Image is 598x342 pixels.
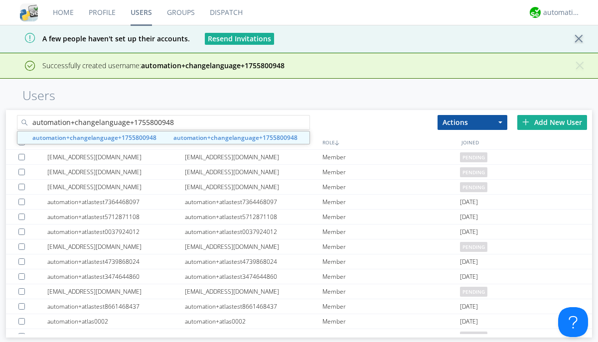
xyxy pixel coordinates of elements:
[173,133,298,142] strong: automation+changelanguage+1755800948
[6,269,592,284] a: automation+atlastest3474644860automation+atlastest3474644860Member[DATE]
[6,150,592,165] a: [EMAIL_ADDRESS][DOMAIN_NAME][EMAIL_ADDRESS][DOMAIN_NAME]Memberpending
[185,284,322,299] div: [EMAIL_ADDRESS][DOMAIN_NAME]
[322,165,460,179] div: Member
[460,254,478,269] span: [DATE]
[322,180,460,194] div: Member
[322,299,460,314] div: Member
[460,242,487,252] span: pending
[459,135,598,149] div: JOINED
[438,115,507,130] button: Actions
[6,299,592,314] a: automation+atlastest8661468437automation+atlastest8661468437Member[DATE]
[185,254,322,269] div: automation+atlastest4739868024
[460,167,487,177] span: pending
[6,314,592,329] a: automation+atlas0002automation+atlas0002Member[DATE]
[205,33,274,45] button: Resend Invitations
[460,269,478,284] span: [DATE]
[322,239,460,254] div: Member
[460,195,478,210] span: [DATE]
[185,210,322,224] div: automation+atlastest5712871108
[47,269,185,284] div: automation+atlastest3474644860
[185,239,322,254] div: [EMAIL_ADDRESS][DOMAIN_NAME]
[7,34,190,43] span: A few people haven't set up their accounts.
[185,314,322,329] div: automation+atlas0002
[322,150,460,164] div: Member
[6,180,592,195] a: [EMAIL_ADDRESS][DOMAIN_NAME][EMAIL_ADDRESS][DOMAIN_NAME]Memberpending
[47,284,185,299] div: [EMAIL_ADDRESS][DOMAIN_NAME]
[322,210,460,224] div: Member
[47,195,185,209] div: automation+atlastest7364468097
[460,225,478,239] span: [DATE]
[42,61,285,70] span: Successfully created username:
[47,254,185,269] div: automation+atlastest4739868024
[6,239,592,254] a: [EMAIL_ADDRESS][DOMAIN_NAME][EMAIL_ADDRESS][DOMAIN_NAME]Memberpending
[322,269,460,284] div: Member
[185,299,322,314] div: automation+atlastest8661468437
[460,332,487,342] span: pending
[6,254,592,269] a: automation+atlastest4739868024automation+atlastest4739868024Member[DATE]
[530,7,541,18] img: d2d01cd9b4174d08988066c6d424eccd
[185,180,322,194] div: [EMAIL_ADDRESS][DOMAIN_NAME]
[6,195,592,210] a: automation+atlastest7364468097automation+atlastest7364468097Member[DATE]
[322,314,460,329] div: Member
[47,299,185,314] div: automation+atlastest8661468437
[47,225,185,239] div: automation+atlastest0037924012
[47,165,185,179] div: [EMAIL_ADDRESS][DOMAIN_NAME]
[543,7,581,17] div: automation+atlas
[322,284,460,299] div: Member
[32,133,156,142] strong: automation+changelanguage+1755800948
[47,180,185,194] div: [EMAIL_ADDRESS][DOMAIN_NAME]
[460,287,487,297] span: pending
[47,210,185,224] div: automation+atlastest5712871108
[460,152,487,162] span: pending
[322,195,460,209] div: Member
[20,3,38,21] img: cddb5a64eb264b2086981ab96f4c1ba7
[558,307,588,337] iframe: Toggle Customer Support
[322,254,460,269] div: Member
[17,115,310,130] input: Search users
[320,135,459,149] div: ROLE
[6,284,592,299] a: [EMAIL_ADDRESS][DOMAIN_NAME][EMAIL_ADDRESS][DOMAIN_NAME]Memberpending
[185,195,322,209] div: automation+atlastest7364468097
[460,299,478,314] span: [DATE]
[185,269,322,284] div: automation+atlastest3474644860
[460,210,478,225] span: [DATE]
[47,314,185,329] div: automation+atlas0002
[185,165,322,179] div: [EMAIL_ADDRESS][DOMAIN_NAME]
[47,150,185,164] div: [EMAIL_ADDRESS][DOMAIN_NAME]
[322,225,460,239] div: Member
[141,61,285,70] strong: automation+changelanguage+1755800948
[6,165,592,180] a: [EMAIL_ADDRESS][DOMAIN_NAME][EMAIL_ADDRESS][DOMAIN_NAME]Memberpending
[522,118,529,125] img: plus.svg
[460,182,487,192] span: pending
[6,225,592,239] a: automation+atlastest0037924012automation+atlastest0037924012Member[DATE]
[517,115,587,130] div: Add New User
[460,314,478,329] span: [DATE]
[185,150,322,164] div: [EMAIL_ADDRESS][DOMAIN_NAME]
[6,210,592,225] a: automation+atlastest5712871108automation+atlastest5712871108Member[DATE]
[185,225,322,239] div: automation+atlastest0037924012
[47,239,185,254] div: [EMAIL_ADDRESS][DOMAIN_NAME]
